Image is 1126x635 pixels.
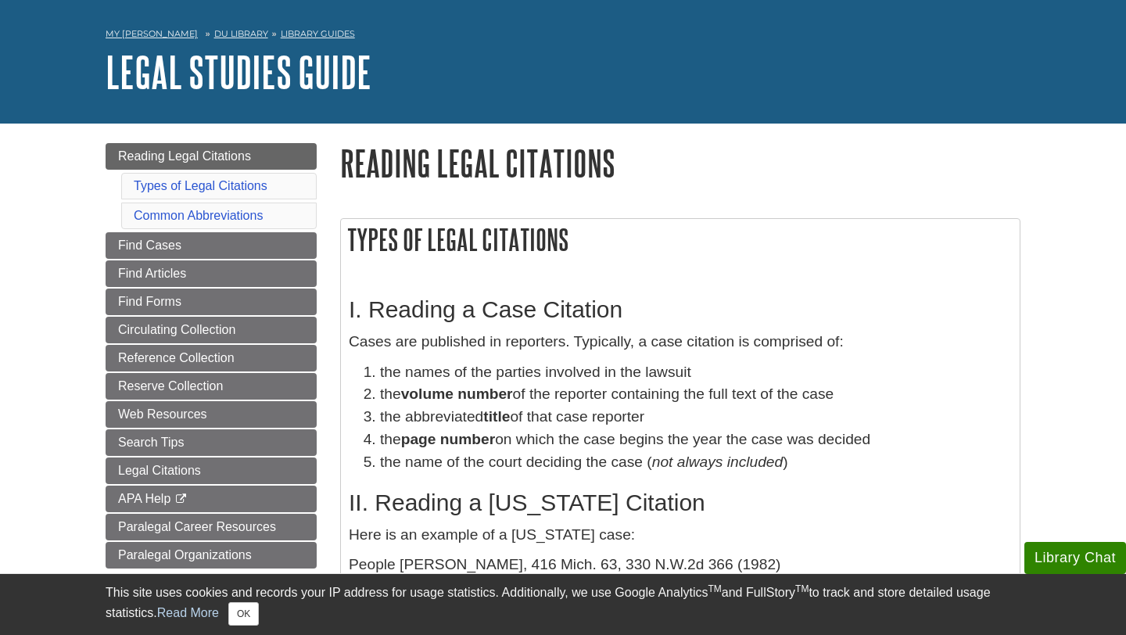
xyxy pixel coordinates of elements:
a: Reference Collection [106,345,317,371]
i: This link opens in a new window [174,494,188,504]
a: Find Forms [106,289,317,315]
li: the names of the parties involved in the lawsuit [380,361,1012,384]
a: Types of Legal Citations [134,179,267,192]
span: APA Help [118,492,170,505]
h1: Reading Legal Citations [340,143,1020,183]
a: Reading Legal Citations [106,143,317,170]
strong: title [483,408,510,425]
span: Search Tips [118,436,184,449]
nav: breadcrumb [106,23,1020,48]
a: DU Library [214,28,268,39]
li: the name of the court deciding the case ( ) [380,451,1012,474]
strong: page number [401,431,495,447]
sup: TM [795,583,809,594]
a: Common Abbreviations [134,209,263,222]
a: Find Articles [106,260,317,287]
button: Library Chat [1024,542,1126,574]
a: Paralegal Organizations [106,542,317,569]
a: Reserve Collection [106,373,317,400]
p: Cases are published in reporters. Typically, a case citation is comprised of: [349,331,1012,353]
a: Legal Citations [106,457,317,484]
span: Web Resources [118,407,207,421]
span: Circulating Collection [118,323,235,336]
li: the on which the case begins the year the case was decided [380,429,1012,451]
a: Search Tips [106,429,317,456]
span: Find Cases [118,239,181,252]
strong: volume number [401,386,513,402]
a: Library Guides [281,28,355,39]
button: Close [228,602,259,626]
span: Legal Citations [118,464,201,477]
em: not always included [652,454,783,470]
a: Find Cases [106,232,317,259]
span: Reference Collection [118,351,235,364]
li: the of the reporter containing the full text of the case [380,383,1012,406]
span: Paralegal Career Resources [118,520,276,533]
a: My [PERSON_NAME] [106,27,198,41]
h2: I. Reading a Case Citation [349,296,1012,323]
span: Reserve Collection [118,379,223,393]
span: Find Articles [118,267,186,280]
a: Paralegal Career Resources [106,514,317,540]
h2: Types of Legal Citations [341,219,1020,260]
a: Read More [157,606,219,619]
h2: II. Reading a [US_STATE] Citation [349,490,1012,516]
a: APA Help [106,486,317,512]
a: Legal Studies Guide [106,48,371,96]
a: Circulating Collection [106,317,317,343]
span: Reading Legal Citations [118,149,251,163]
sup: TM [708,583,721,594]
p: Here is an example of a [US_STATE] case: [349,524,1012,547]
p: People [PERSON_NAME], 416 Mich. 63, 330 N.W.2d 366 (1982) [349,554,1012,576]
li: the abbreviated of that case reporter [380,406,1012,429]
div: This site uses cookies and records your IP address for usage statistics. Additionally, we use Goo... [106,583,1020,626]
span: Find Forms [118,295,181,308]
span: Paralegal Organizations [118,548,252,561]
a: Web Resources [106,401,317,428]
